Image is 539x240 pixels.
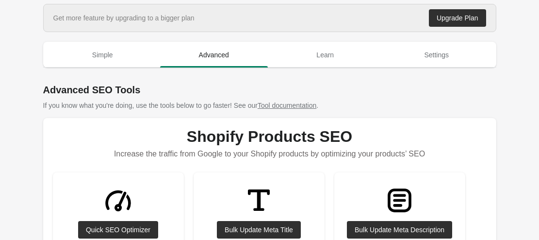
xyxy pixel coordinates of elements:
[429,9,486,27] a: Upgrade Plan
[158,42,270,68] button: Advanced
[258,102,316,109] a: Tool documentation
[160,46,268,64] span: Advanced
[100,182,136,219] img: GaugeMajor-1ebe3a4f609d70bf2a71c020f60f15956db1f48d7107b7946fc90d31709db45e.svg
[53,145,487,163] p: Increase the traffic from Google to your Shopify products by optimizing your products’ SEO
[53,13,195,23] div: Get more feature by upgrading to a bigger plan
[381,182,418,219] img: TextBlockMajor-3e13e55549f1fe4aa18089e576148c69364b706dfb80755316d4ac7f5c51f4c3.svg
[272,46,379,64] span: Learn
[47,42,159,68] button: Simple
[241,182,277,219] img: TitleMinor-8a5de7e115299b8c2b1df9b13fb5e6d228e26d13b090cf20654de1eaf9bee786.svg
[225,226,293,234] div: Bulk Update Meta Title
[53,128,487,145] h1: Shopify Products SEO
[86,226,150,234] div: Quick SEO Optimizer
[270,42,381,68] button: Learn
[217,221,301,239] a: Bulk Update Meta Title
[381,42,492,68] button: Settings
[49,46,157,64] span: Simple
[78,221,158,239] a: Quick SEO Optimizer
[355,226,444,234] div: Bulk Update Meta Description
[437,14,478,22] div: Upgrade Plan
[347,221,452,239] a: Bulk Update Meta Description
[43,101,496,110] p: If you know what you're doing, use the tools below to go faster! See our .
[43,83,496,97] h1: Advanced SEO Tools
[383,46,490,64] span: Settings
